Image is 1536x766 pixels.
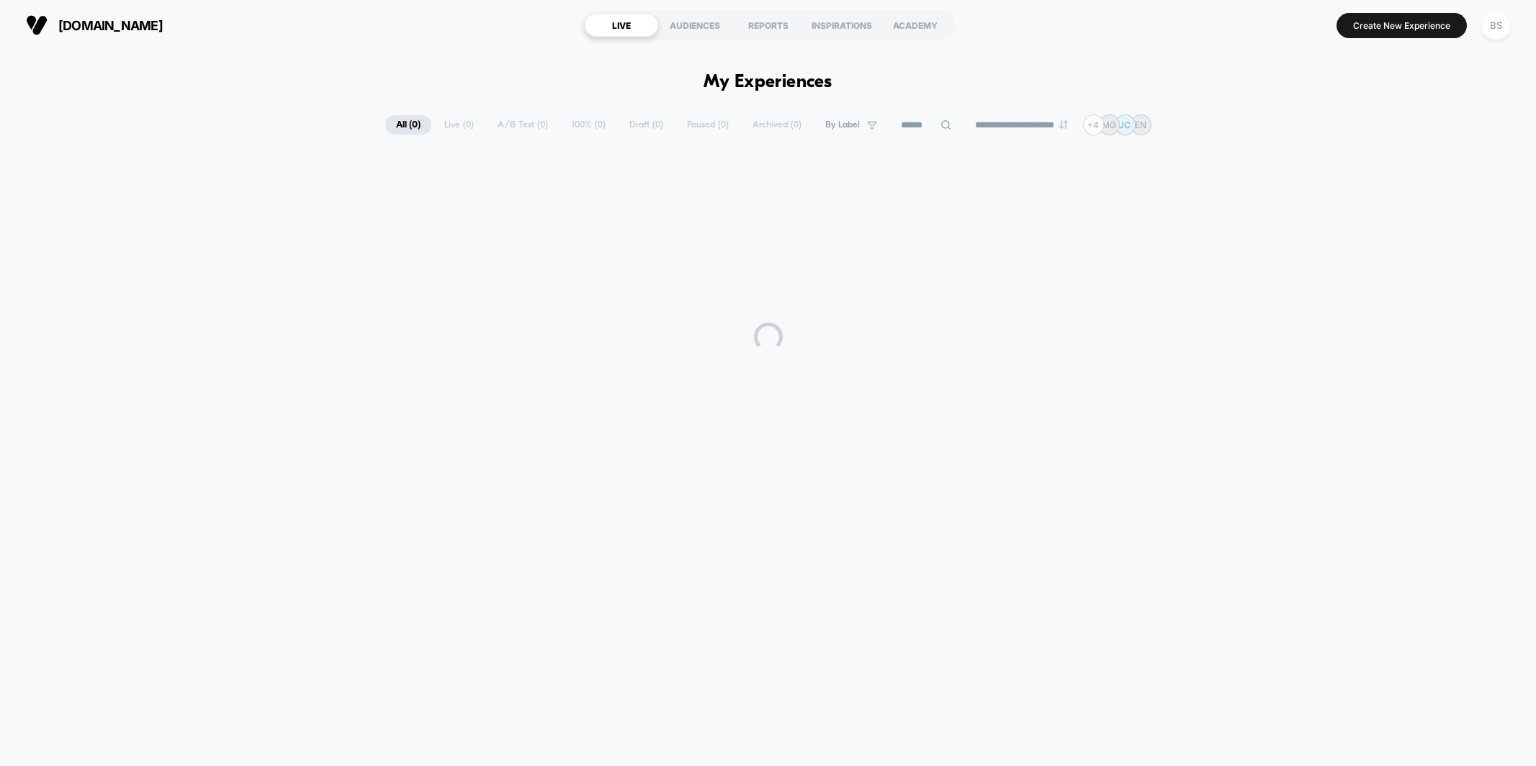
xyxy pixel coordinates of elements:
p: MG [1102,120,1116,130]
div: LIVE [585,14,658,37]
img: Visually logo [26,14,48,36]
div: + 4 [1083,114,1104,135]
p: EN [1135,120,1146,130]
div: INSPIRATIONS [805,14,879,37]
div: REPORTS [732,14,805,37]
div: AUDIENCES [658,14,732,37]
p: JC [1119,120,1131,130]
span: All ( 0 ) [385,115,431,135]
div: ACADEMY [879,14,952,37]
button: BS [1478,11,1514,40]
span: [DOMAIN_NAME] [58,18,163,33]
h1: My Experiences [704,72,832,93]
img: end [1059,120,1068,129]
span: By Label [825,120,860,130]
button: Create New Experience [1337,13,1467,38]
button: [DOMAIN_NAME] [22,14,167,37]
div: BS [1482,12,1510,40]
